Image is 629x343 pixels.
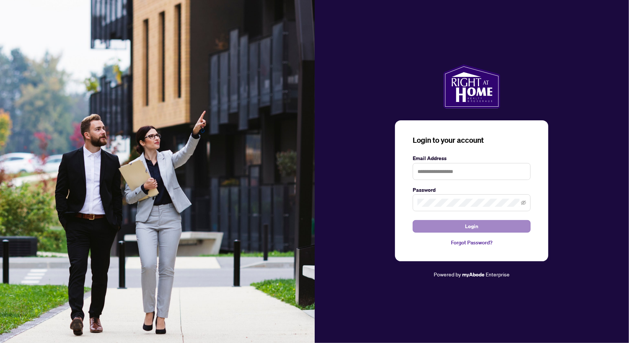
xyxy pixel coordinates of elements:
img: ma-logo [443,64,500,109]
label: Password [413,186,531,194]
a: Forgot Password? [413,238,531,247]
h3: Login to your account [413,135,531,145]
span: Enterprise [486,271,510,277]
span: Powered by [434,271,461,277]
span: Login [465,220,478,232]
a: myAbode [462,270,485,279]
label: Email Address [413,154,531,162]
button: Login [413,220,531,233]
span: eye-invisible [521,200,526,205]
